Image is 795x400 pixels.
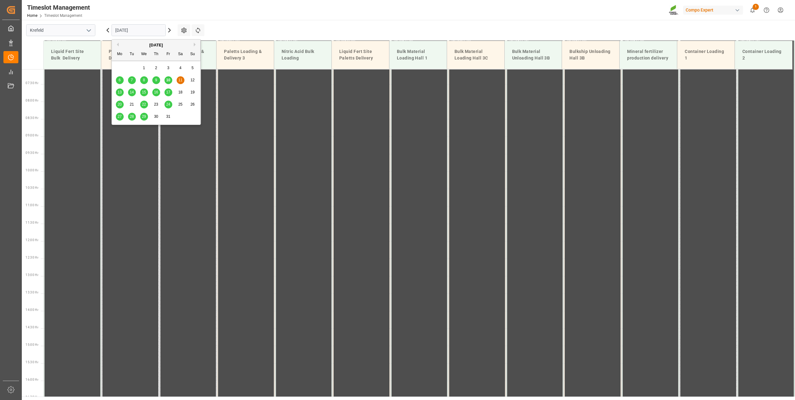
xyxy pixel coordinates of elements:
div: Choose Thursday, October 30th, 2025 [152,113,160,121]
span: 11:30 Hr [26,221,38,224]
input: DD.MM.YYYY [112,24,166,36]
span: 20 [117,102,121,107]
span: 10:30 Hr [26,186,38,189]
span: 17 [166,90,170,94]
span: 11 [178,78,182,82]
div: month 2025-10 [114,62,199,123]
div: Choose Thursday, October 23rd, 2025 [152,101,160,108]
div: Tu [128,50,136,58]
span: 10 [166,78,170,82]
div: Choose Friday, October 17th, 2025 [164,88,172,96]
img: Screenshot%202023-09-29%20at%2010.02.21.png_1712312052.png [669,5,679,16]
div: Mineral fertilizer production delivery [625,46,672,64]
div: Choose Sunday, October 12th, 2025 [189,76,197,84]
span: 18 [178,90,182,94]
span: 25 [178,102,182,107]
div: Mo [116,50,124,58]
div: Choose Monday, October 6th, 2025 [116,76,124,84]
span: 14:30 Hr [26,326,38,329]
div: Choose Monday, October 20th, 2025 [116,101,124,108]
span: 29 [142,114,146,119]
span: 07:30 Hr [26,81,38,85]
button: Help Center [759,3,774,17]
div: Choose Friday, October 31st, 2025 [164,113,172,121]
div: Bulk Material Unloading Hall 3B [510,46,557,64]
div: Timeslot Management [27,3,90,12]
div: Bulk Material Loading Hall 1 [394,46,442,64]
span: 16:30 Hr [26,395,38,399]
div: Choose Thursday, October 16th, 2025 [152,88,160,96]
span: 1 [143,66,145,70]
span: 08:00 Hr [26,99,38,102]
div: [DATE] [112,42,200,48]
div: Fr [164,50,172,58]
div: Choose Saturday, October 11th, 2025 [177,76,184,84]
span: 14 [130,90,134,94]
span: 27 [117,114,121,119]
span: 13 [117,90,121,94]
input: Type to search/select [26,24,95,36]
div: Choose Tuesday, October 14th, 2025 [128,88,136,96]
span: 26 [190,102,194,107]
span: 4 [179,66,182,70]
button: Compo Expert [683,4,745,16]
span: 12:00 Hr [26,238,38,242]
span: 2 [155,66,157,70]
span: 30 [154,114,158,119]
span: 10:00 Hr [26,169,38,172]
button: Next Month [194,43,198,46]
span: 11:00 Hr [26,203,38,207]
span: 08:30 Hr [26,116,38,120]
div: Choose Saturday, October 25th, 2025 [177,101,184,108]
button: show 1 new notifications [745,3,759,17]
span: 6 [119,78,121,82]
div: Compo Expert [683,6,743,15]
span: 15:30 Hr [26,360,38,364]
span: 5 [192,66,194,70]
span: 19 [190,90,194,94]
span: 3 [167,66,169,70]
div: Liquid Fert Site Paletts Delivery [337,46,384,64]
div: We [140,50,148,58]
div: Container Loading 2 [740,46,787,64]
span: 7 [131,78,133,82]
div: Choose Saturday, October 18th, 2025 [177,88,184,96]
div: Th [152,50,160,58]
div: Choose Sunday, October 19th, 2025 [189,88,197,96]
span: 15 [142,90,146,94]
div: Paletts Loading & Delivery 1 [106,46,154,64]
div: Choose Thursday, October 9th, 2025 [152,76,160,84]
div: Choose Wednesday, October 22nd, 2025 [140,101,148,108]
button: Previous Month [115,43,119,46]
div: Choose Monday, October 13th, 2025 [116,88,124,96]
span: 13:30 Hr [26,291,38,294]
div: Nitric Acid Bulk Loading [279,46,326,64]
div: Choose Tuesday, October 7th, 2025 [128,76,136,84]
div: Choose Wednesday, October 15th, 2025 [140,88,148,96]
div: Bulk Material Loading Hall 3C [452,46,499,64]
div: Choose Wednesday, October 1st, 2025 [140,64,148,72]
span: 09:30 Hr [26,151,38,155]
div: Bulkship Unloading Hall 3B [567,46,614,64]
div: Choose Friday, October 24th, 2025 [164,101,172,108]
span: 1 [753,4,759,10]
span: 13:00 Hr [26,273,38,277]
span: 14:00 Hr [26,308,38,312]
div: Choose Wednesday, October 8th, 2025 [140,76,148,84]
div: Choose Friday, October 10th, 2025 [164,76,172,84]
div: Su [189,50,197,58]
div: Choose Friday, October 3rd, 2025 [164,64,172,72]
span: 23 [154,102,158,107]
div: Choose Monday, October 27th, 2025 [116,113,124,121]
span: 24 [166,102,170,107]
div: Choose Saturday, October 4th, 2025 [177,64,184,72]
span: 22 [142,102,146,107]
button: open menu [84,26,93,35]
span: 21 [130,102,134,107]
div: Choose Sunday, October 26th, 2025 [189,101,197,108]
span: 15:00 Hr [26,343,38,346]
span: 28 [130,114,134,119]
span: 12 [190,78,194,82]
span: 8 [143,78,145,82]
div: Choose Tuesday, October 21st, 2025 [128,101,136,108]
